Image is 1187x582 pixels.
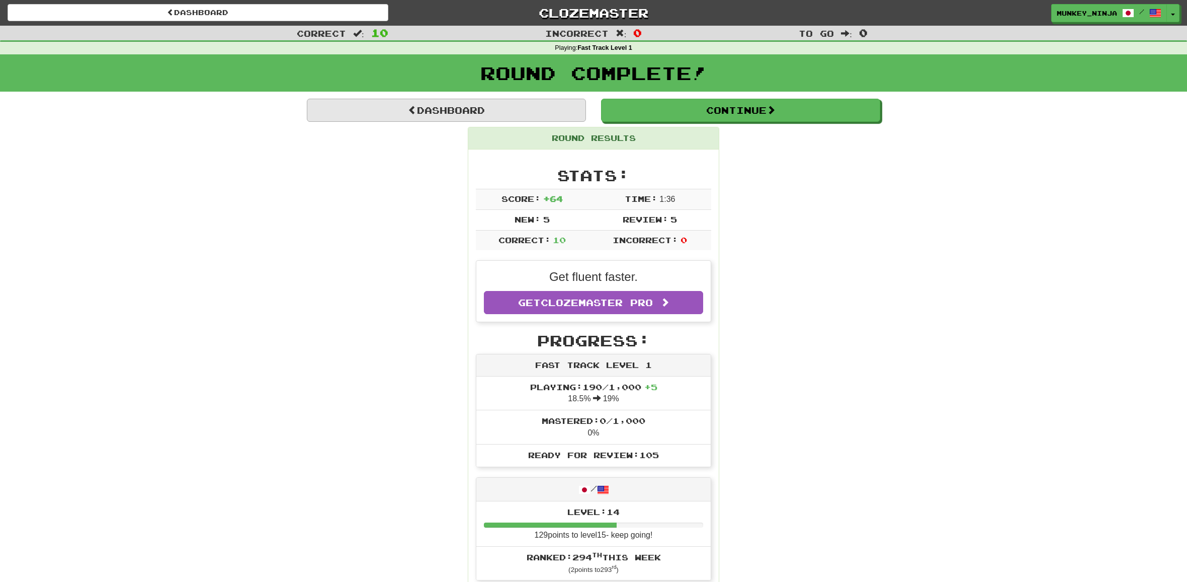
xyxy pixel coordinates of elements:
span: New: [515,214,541,224]
div: Fast Track Level 1 [476,354,711,377]
button: Continue [601,99,880,122]
span: Playing: 190 / 1,000 [530,382,657,392]
span: Level: 14 [567,507,620,517]
sup: th [592,551,602,558]
div: / [476,478,711,501]
span: 10 [371,27,388,39]
span: Incorrect [545,28,609,38]
span: To go [799,28,834,38]
span: 0 [681,235,687,245]
span: : [841,29,852,38]
span: 5 [543,214,550,224]
a: Clozemaster [403,4,784,22]
h1: Round Complete! [4,63,1183,83]
span: 1 : 36 [659,195,675,203]
small: ( 2 points to 293 ) [568,566,619,573]
a: Dashboard [8,4,388,21]
span: + 5 [644,382,657,392]
div: Round Results [468,127,719,150]
p: Get fluent faster. [484,268,703,285]
span: Score: [501,194,541,203]
span: Ready for Review: 105 [528,450,659,460]
a: GetClozemaster Pro [484,291,703,314]
span: Ranked: 294 this week [527,552,661,562]
span: : [616,29,627,38]
h2: Progress: [476,332,711,349]
strong: Fast Track Level 1 [577,44,632,51]
sup: rd [612,564,616,570]
a: Dashboard [307,99,586,122]
a: munkey_ninja / [1051,4,1167,22]
span: Clozemaster Pro [541,297,653,308]
span: Correct: [498,235,551,245]
span: Time: [625,194,657,203]
span: Correct [297,28,346,38]
span: 10 [553,235,566,245]
span: / [1139,8,1144,15]
li: 0% [476,410,711,445]
span: Mastered: 0 / 1,000 [542,416,645,425]
span: munkey_ninja [1057,9,1117,18]
span: Incorrect: [613,235,678,245]
span: 0 [859,27,868,39]
span: + 64 [543,194,563,203]
h2: Stats: [476,167,711,184]
span: Review: [623,214,668,224]
span: : [353,29,364,38]
span: 5 [670,214,677,224]
li: 18.5% 19% [476,377,711,411]
span: 0 [633,27,642,39]
li: 129 points to level 15 - keep going! [476,501,711,547]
